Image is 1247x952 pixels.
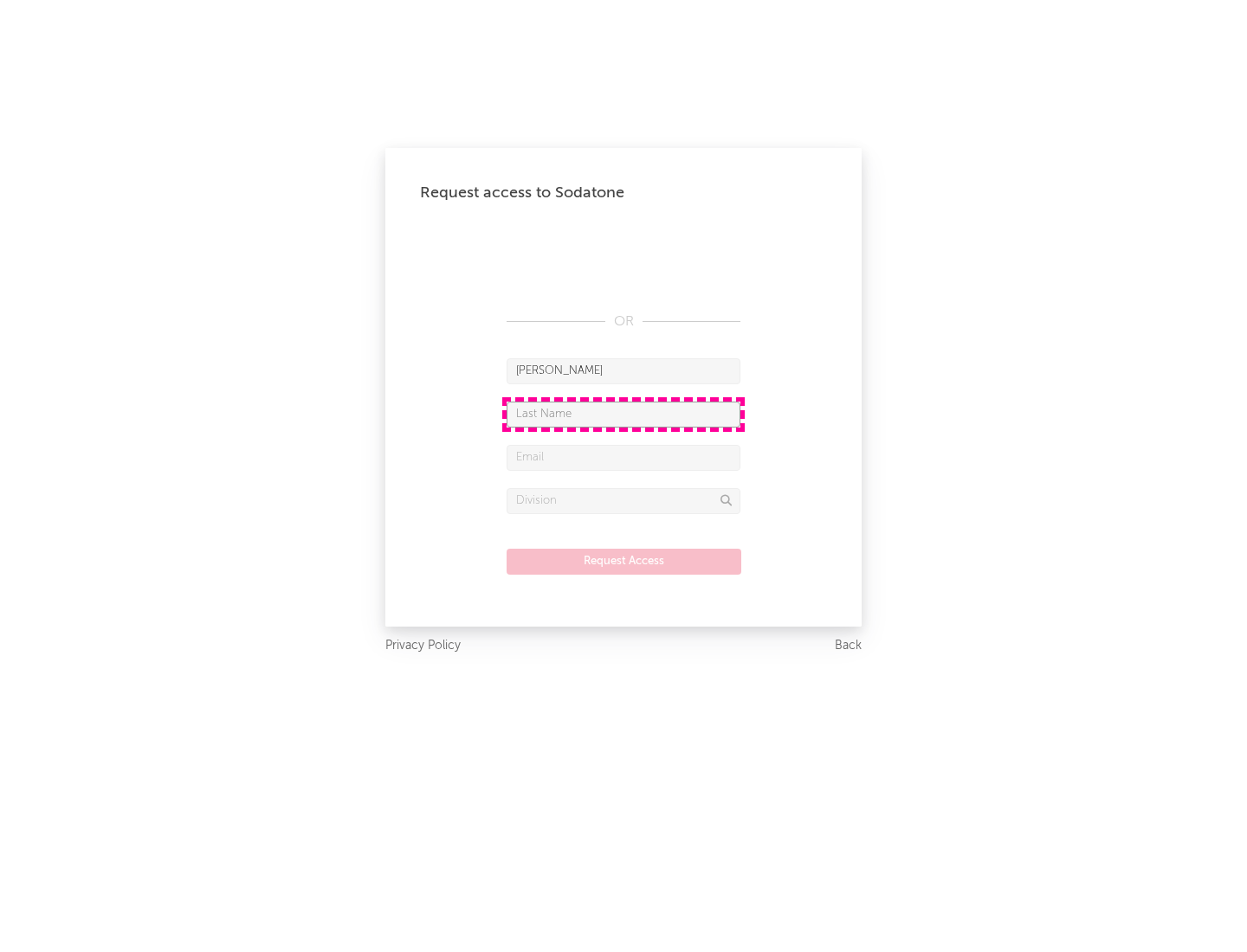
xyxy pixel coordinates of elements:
div: Request access to Sodatone [420,183,827,203]
div: OR [507,312,740,332]
input: Email [507,445,740,471]
button: Request Access [507,549,741,575]
input: First Name [507,358,740,384]
input: Last Name [507,402,740,428]
input: Division [507,488,740,514]
a: Back [835,635,862,657]
a: Privacy Policy [385,635,461,657]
